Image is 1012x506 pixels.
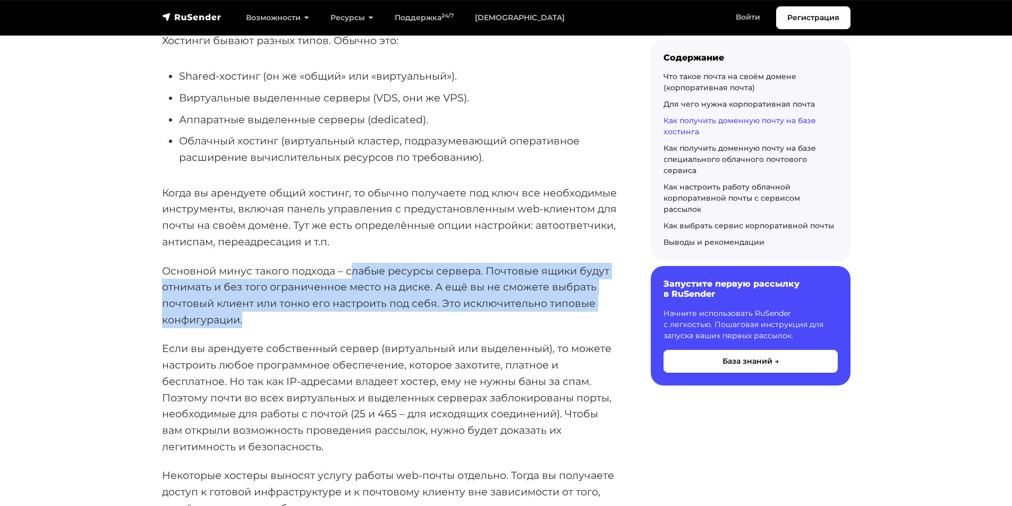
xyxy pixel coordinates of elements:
div: Содержание [664,53,838,63]
p: Основной минус такого подхода – слабые ресурсы сервера. Почтовые ящики будут отнимать и без того ... [162,263,617,328]
a: Как настроить работу облачной корпоративной почты с сервисом рассылок [664,182,800,214]
a: Для чего нужна корпоративная почта [664,99,815,109]
p: Начните использовать RuSender с легкостью. Пошаговая инструкция для запуска ваших первых рассылок. [664,308,838,341]
li: Облачный хостинг (виртуальный кластер, подразумевающий оперативное расширение вычислительных ресу... [179,133,617,165]
li: Shared-хостинг (он же «общий» или «виртуальный»). [179,68,617,84]
a: [DEMOGRAPHIC_DATA] [464,7,575,29]
p: Когда вы арендуете общий хостинг, то обычно получаете под ключ все необходимые инструменты, включ... [162,185,617,250]
a: Как получить доменную почту на базе хостинга [664,116,816,136]
p: Если вы арендуете собственный сервер (виртуальный или выделенный), то можете настроить любое прог... [162,340,617,454]
a: Запустите первую рассылку в RuSender Начните использовать RuSender с легкостью. Пошаговая инструк... [651,266,851,385]
a: Ресурсы [320,7,384,29]
h6: Запустите первую рассылку в RuSender [664,279,838,299]
li: Аппаратные выделенные серверы (dedicated). [179,112,617,128]
a: Войти [725,6,771,28]
sup: 24/7 [441,12,454,19]
p: Хостинги бывают разных типов. Обычно это: [162,32,617,49]
a: Регистрация [776,6,851,29]
li: Виртуальные выделенные серверы (VDS, они же VPS). [179,90,617,106]
a: Как получить доменную почту на базе специального облачного почтового сервиса [664,143,816,175]
a: Выводы и рекомендации [664,237,764,247]
a: Возможности [235,7,320,29]
a: Как выбрать сервис корпоративной почты [664,221,834,230]
button: База знаний → [664,350,838,373]
a: Что такое почта на своём домене (корпоративная почта) [664,72,796,92]
img: RuSender [162,12,222,22]
a: Поддержка24/7 [384,7,464,29]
